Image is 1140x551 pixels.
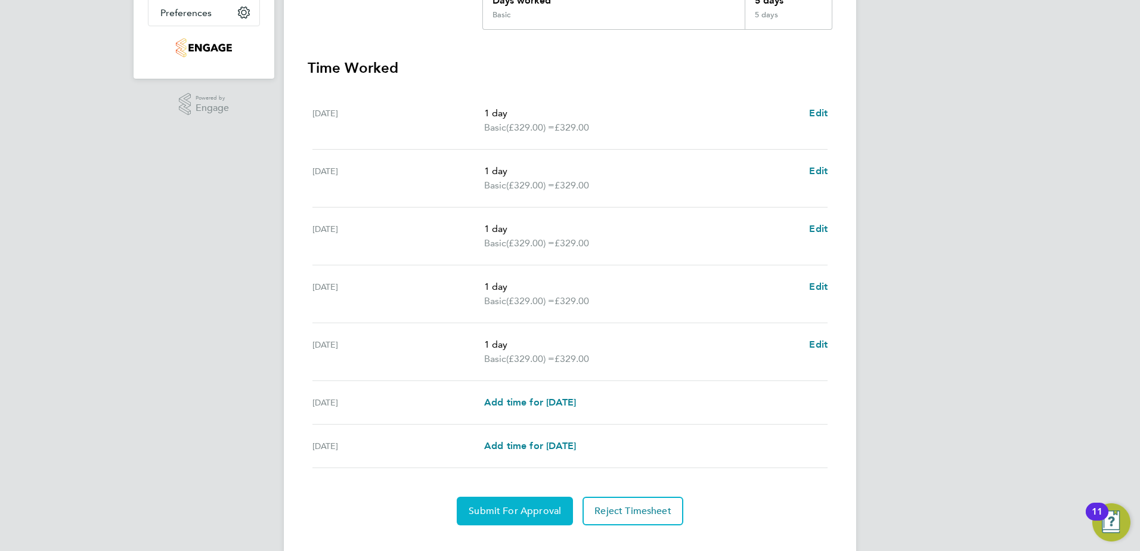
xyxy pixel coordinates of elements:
[809,107,828,119] span: Edit
[148,38,260,57] a: Go to home page
[196,93,229,103] span: Powered by
[484,397,576,408] span: Add time for [DATE]
[554,179,589,191] span: £329.00
[809,222,828,236] a: Edit
[554,237,589,249] span: £329.00
[457,497,573,525] button: Submit For Approval
[745,10,832,29] div: 5 days
[312,222,484,250] div: [DATE]
[484,222,800,236] p: 1 day
[506,237,554,249] span: (£329.00) =
[484,164,800,178] p: 1 day
[484,236,506,250] span: Basic
[506,179,554,191] span: (£329.00) =
[196,103,229,113] span: Engage
[506,295,554,307] span: (£329.00) =
[308,58,832,78] h3: Time Worked
[484,120,506,135] span: Basic
[554,122,589,133] span: £329.00
[594,505,671,517] span: Reject Timesheet
[809,281,828,292] span: Edit
[809,223,828,234] span: Edit
[312,338,484,366] div: [DATE]
[312,164,484,193] div: [DATE]
[484,439,576,453] a: Add time for [DATE]
[312,106,484,135] div: [DATE]
[809,339,828,350] span: Edit
[809,165,828,177] span: Edit
[312,439,484,453] div: [DATE]
[484,440,576,451] span: Add time for [DATE]
[484,294,506,308] span: Basic
[312,395,484,410] div: [DATE]
[492,10,510,20] div: Basic
[809,338,828,352] a: Edit
[809,164,828,178] a: Edit
[179,93,230,116] a: Powered byEngage
[484,280,800,294] p: 1 day
[484,178,506,193] span: Basic
[484,338,800,352] p: 1 day
[506,353,554,364] span: (£329.00) =
[506,122,554,133] span: (£329.00) =
[1092,512,1102,527] div: 11
[484,352,506,366] span: Basic
[176,38,231,57] img: thornbaker-logo-retina.png
[484,395,576,410] a: Add time for [DATE]
[484,106,800,120] p: 1 day
[160,7,212,18] span: Preferences
[554,295,589,307] span: £329.00
[809,106,828,120] a: Edit
[1092,503,1130,541] button: Open Resource Center, 11 new notifications
[554,353,589,364] span: £329.00
[809,280,828,294] a: Edit
[312,280,484,308] div: [DATE]
[469,505,561,517] span: Submit For Approval
[583,497,683,525] button: Reject Timesheet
